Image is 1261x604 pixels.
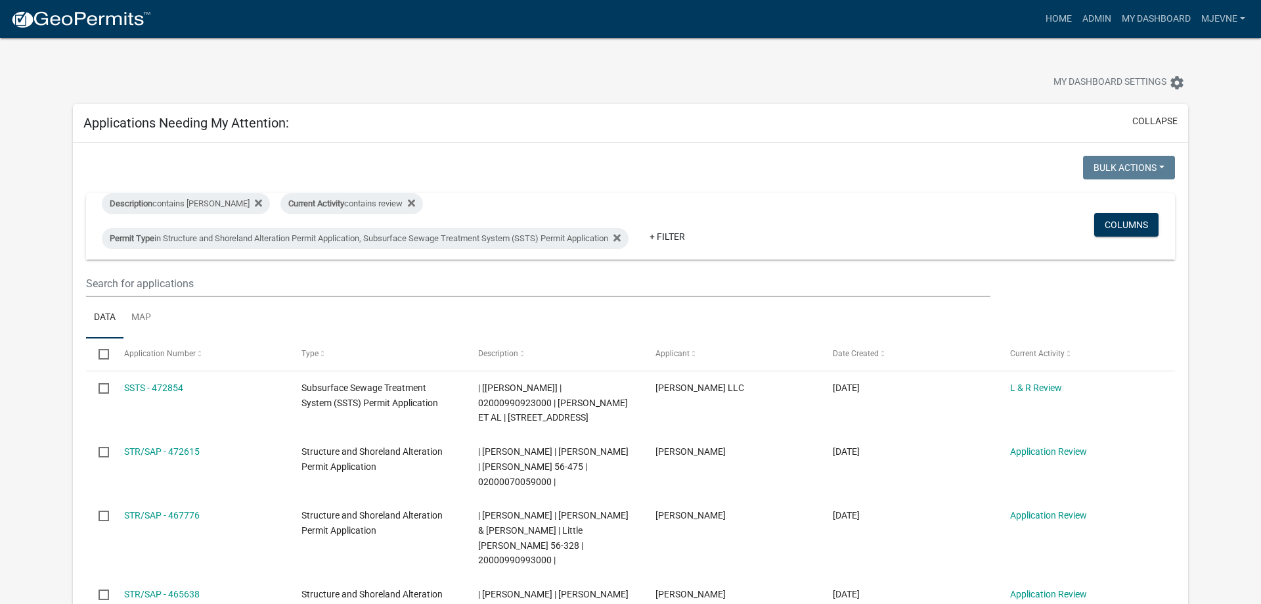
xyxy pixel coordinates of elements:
[301,349,319,358] span: Type
[478,349,518,358] span: Description
[1010,383,1062,393] a: L & R Review
[110,198,152,208] span: Description
[301,510,443,536] span: Structure and Shoreland Alteration Permit Application
[833,589,860,599] span: 08/18/2025
[639,225,696,248] a: + Filter
[123,297,159,339] a: Map
[83,115,289,131] h5: Applications Needing My Attention:
[833,383,860,393] span: 09/03/2025
[1043,70,1195,95] button: My Dashboard Settingssettings
[833,510,860,521] span: 08/22/2025
[124,349,196,358] span: Application Number
[1077,7,1117,32] a: Admin
[1040,7,1077,32] a: Home
[1169,75,1185,91] i: settings
[478,510,629,565] span: | Michelle Jevne | RONALD & BARBARA STRAND TST | Little McDonald 56-328 | 20000990993000 |
[301,383,438,408] span: Subsurface Sewage Treatment System (SSTS) Permit Application
[124,446,200,457] a: STR/SAP - 472615
[124,510,200,521] a: STR/SAP - 467776
[124,589,200,599] a: STR/SAP - 465638
[833,349,879,358] span: Date Created
[110,233,154,243] span: Permit Type
[643,338,820,370] datatable-header-cell: Applicant
[478,446,629,487] span: | Michelle Jevne | MARK R STEUART | Pickerel 56-475 | 02000070059000 |
[86,338,111,370] datatable-header-cell: Select
[820,338,998,370] datatable-header-cell: Date Created
[1083,156,1175,179] button: Bulk Actions
[124,383,183,393] a: SSTS - 472854
[1117,7,1196,32] a: My Dashboard
[655,589,726,599] span: Tiffany Bladow
[655,446,726,457] span: mark r steuart
[1094,213,1159,237] button: Columns
[280,193,423,214] div: contains review
[102,228,629,249] div: in Structure and Shoreland Alteration Permit Application, Subsurface Sewage Treatment System (SST...
[86,270,990,297] input: Search for applications
[1010,510,1087,521] a: Application Review
[1053,75,1166,91] span: My Dashboard Settings
[102,193,270,214] div: contains [PERSON_NAME]
[1010,589,1087,599] a: Application Review
[655,510,726,521] span: Barbara Strand
[478,383,628,423] span: | [Michelle Jevne] | 02000990923000 | JOHN S GOOD ET AL | 35045 CO HWY 1
[466,338,643,370] datatable-header-cell: Description
[1196,7,1250,32] a: MJevne
[288,338,466,370] datatable-header-cell: Type
[86,297,123,339] a: Data
[998,338,1175,370] datatable-header-cell: Current Activity
[1132,114,1178,128] button: collapse
[1010,446,1087,457] a: Application Review
[1010,349,1065,358] span: Current Activity
[655,383,744,393] span: Roisum LLC
[655,349,690,358] span: Applicant
[111,338,288,370] datatable-header-cell: Application Number
[301,446,443,472] span: Structure and Shoreland Alteration Permit Application
[288,198,344,208] span: Current Activity
[833,446,860,457] span: 09/02/2025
